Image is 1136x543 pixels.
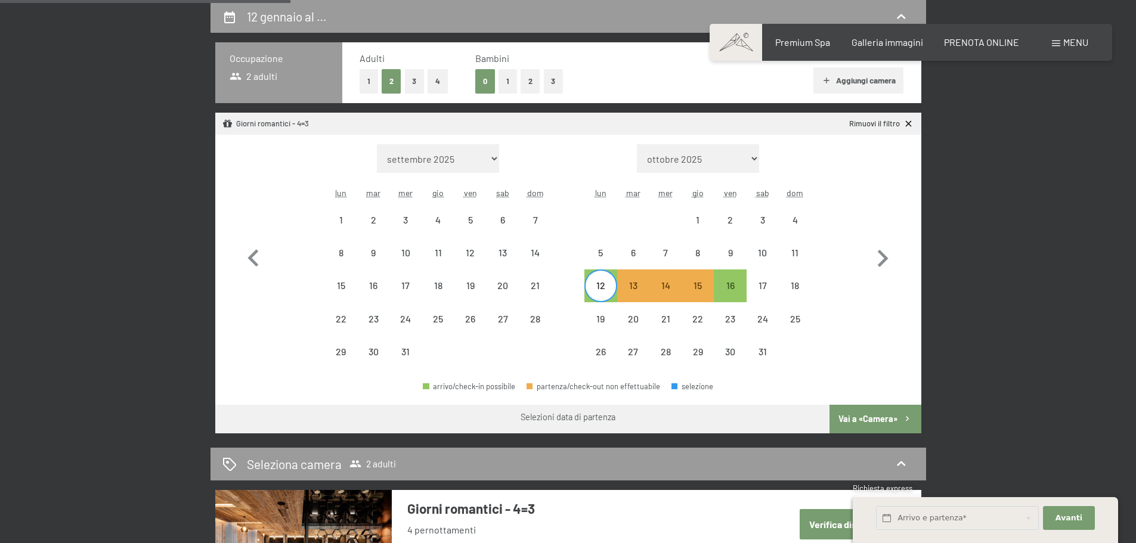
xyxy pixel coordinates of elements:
[775,36,830,48] span: Premium Spa
[747,237,779,269] div: Sat Jan 10 2026
[617,303,649,335] div: Tue Jan 20 2026
[422,204,454,236] div: Thu Dec 04 2025
[584,303,617,335] div: Mon Jan 19 2026
[617,237,649,269] div: Tue Jan 06 2026
[584,303,617,335] div: partenza/check-out non effettuabile
[724,188,737,198] abbr: venerdì
[236,144,271,368] button: Mese precedente
[389,269,422,302] div: partenza/check-out non effettuabile
[1043,506,1094,530] button: Avanti
[325,303,357,335] div: partenza/check-out non effettuabile
[358,281,388,311] div: 16
[779,269,811,302] div: Sun Jan 18 2026
[391,347,420,377] div: 31
[358,215,388,245] div: 2
[230,52,328,65] h3: Occupazione
[389,303,422,335] div: partenza/check-out non effettuabile
[692,188,704,198] abbr: giovedì
[748,215,778,245] div: 3
[683,215,713,245] div: 1
[747,269,779,302] div: Sat Jan 17 2026
[520,215,550,245] div: 7
[391,248,420,278] div: 10
[748,248,778,278] div: 10
[422,269,454,302] div: partenza/check-out non effettuabile
[488,281,518,311] div: 20
[544,69,564,94] button: 3
[357,269,389,302] div: Tue Dec 16 2025
[464,188,477,198] abbr: venerdì
[747,237,779,269] div: partenza/check-out non effettuabile
[325,269,357,302] div: partenza/check-out non effettuabile
[454,303,487,335] div: Fri Dec 26 2025
[325,204,357,236] div: partenza/check-out non effettuabile
[787,188,803,198] abbr: domenica
[714,303,746,335] div: Fri Jan 23 2026
[682,303,714,335] div: partenza/check-out non effettuabile
[391,215,420,245] div: 3
[715,347,745,377] div: 30
[357,303,389,335] div: partenza/check-out non effettuabile
[586,281,615,311] div: 12
[849,119,914,129] a: Rimuovi il filtro
[747,204,779,236] div: Sat Jan 03 2026
[357,336,389,368] div: partenza/check-out non effettuabile
[682,336,714,368] div: partenza/check-out non effettuabile
[389,237,422,269] div: Wed Dec 10 2025
[651,347,680,377] div: 28
[682,204,714,236] div: Thu Jan 01 2026
[714,269,746,302] div: partenza/check-out possibile
[391,281,420,311] div: 17
[222,119,233,129] svg: Pacchetto/offerta
[748,281,778,311] div: 17
[649,269,682,302] div: partenza/check-out non è effettuabile, poiché non è stato raggiunto il soggiorno minimo richiesto
[683,248,713,278] div: 8
[829,405,921,433] button: Vai a «Camera»
[520,314,550,344] div: 28
[747,303,779,335] div: Sat Jan 24 2026
[423,281,453,311] div: 18
[519,204,551,236] div: partenza/check-out non effettuabile
[521,69,540,94] button: 2
[391,314,420,344] div: 24
[247,9,327,24] h2: 12 gennaio al …
[422,237,454,269] div: partenza/check-out non effettuabile
[682,336,714,368] div: Thu Jan 29 2026
[617,336,649,368] div: Tue Jan 27 2026
[779,204,811,236] div: partenza/check-out non effettuabile
[423,383,515,390] div: arrivo/check-in possibile
[519,237,551,269] div: Sun Dec 14 2025
[617,269,649,302] div: Tue Jan 13 2026
[780,215,810,245] div: 4
[488,314,518,344] div: 27
[779,237,811,269] div: partenza/check-out non effettuabile
[584,336,617,368] div: partenza/check-out non effettuabile
[357,269,389,302] div: partenza/check-out non effettuabile
[853,483,912,493] span: Richiesta express
[487,269,519,302] div: Sat Dec 20 2025
[682,204,714,236] div: partenza/check-out non effettuabile
[487,303,519,335] div: partenza/check-out non effettuabile
[747,336,779,368] div: Sat Jan 31 2026
[487,204,519,236] div: partenza/check-out non effettuabile
[456,215,485,245] div: 5
[748,347,778,377] div: 31
[423,314,453,344] div: 25
[748,314,778,344] div: 24
[326,281,356,311] div: 15
[779,303,811,335] div: Sun Jan 25 2026
[527,383,660,390] div: partenza/check-out non effettuabile
[325,336,357,368] div: partenza/check-out non effettuabile
[1055,513,1082,523] span: Avanti
[366,188,380,198] abbr: martedì
[520,281,550,311] div: 21
[747,204,779,236] div: partenza/check-out non effettuabile
[865,144,900,368] button: Mese successivo
[422,237,454,269] div: Thu Dec 11 2025
[649,237,682,269] div: Wed Jan 07 2026
[682,303,714,335] div: Thu Jan 22 2026
[586,248,615,278] div: 5
[649,336,682,368] div: partenza/check-out non effettuabile
[813,67,903,94] button: Aggiungi camera
[683,314,713,344] div: 22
